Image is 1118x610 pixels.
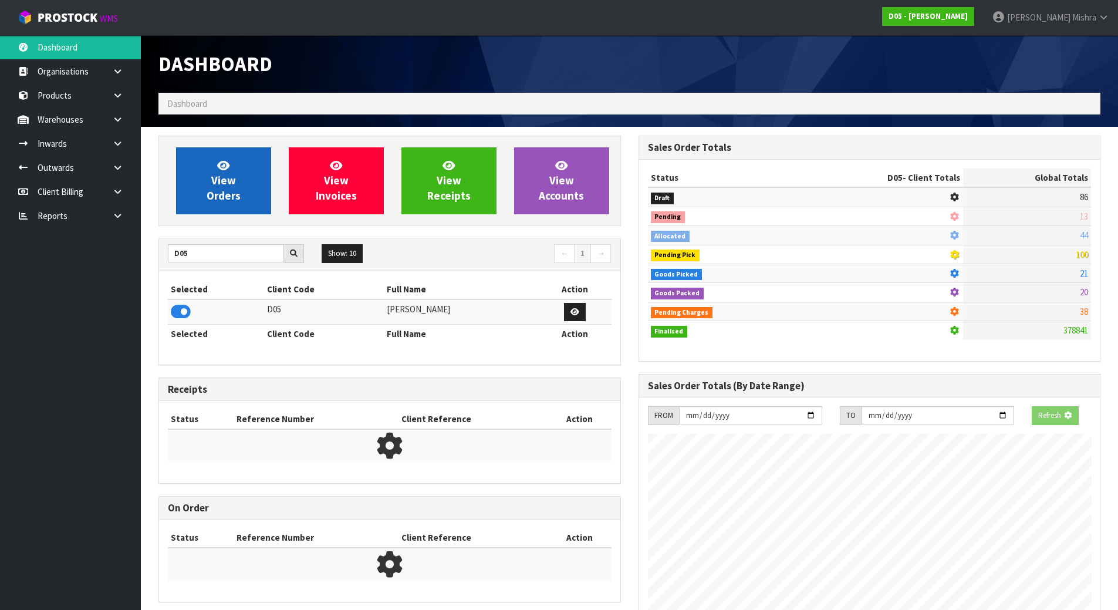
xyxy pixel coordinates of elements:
[889,11,968,21] strong: D05 - [PERSON_NAME]
[1080,306,1088,317] span: 38
[207,159,241,203] span: View Orders
[234,410,398,429] th: Reference Number
[234,528,398,547] th: Reference Number
[168,503,612,514] h3: On Order
[882,7,974,26] a: D05 - [PERSON_NAME]
[1072,12,1096,23] span: Mishra
[264,280,384,299] th: Client Code
[398,528,548,547] th: Client Reference
[1063,325,1088,336] span: 378841
[651,326,688,338] span: Finalised
[398,410,548,429] th: Client Reference
[1080,230,1088,241] span: 44
[398,244,612,265] nav: Page navigation
[264,325,384,343] th: Client Code
[168,244,284,262] input: Search clients
[316,159,357,203] span: View Invoices
[651,269,702,281] span: Goods Picked
[1007,12,1070,23] span: [PERSON_NAME]
[1076,249,1088,260] span: 100
[168,384,612,395] h3: Receipts
[158,51,272,76] span: Dashboard
[168,528,234,547] th: Status
[840,406,862,425] div: TO
[168,280,264,299] th: Selected
[651,288,704,299] span: Goods Packed
[887,172,903,183] span: D05
[289,147,384,214] a: ViewInvoices
[548,410,612,429] th: Action
[18,10,32,25] img: cube-alt.png
[651,193,674,204] span: Draft
[264,299,384,325] td: D05
[401,147,496,214] a: ViewReceipts
[100,13,118,24] small: WMS
[648,380,1092,392] h3: Sales Order Totals (By Date Range)
[548,528,612,547] th: Action
[1080,268,1088,279] span: 21
[514,147,609,214] a: ViewAccounts
[168,410,234,429] th: Status
[168,325,264,343] th: Selected
[322,244,363,263] button: Show: 10
[651,231,690,242] span: Allocated
[38,10,97,25] span: ProStock
[793,168,963,187] th: - Client Totals
[1032,406,1079,425] button: Refresh
[648,168,794,187] th: Status
[590,244,611,263] a: →
[651,250,700,261] span: Pending Pick
[384,299,539,325] td: [PERSON_NAME]
[539,280,611,299] th: Action
[554,244,575,263] a: ←
[1080,191,1088,203] span: 86
[539,159,584,203] span: View Accounts
[1080,211,1088,222] span: 13
[1080,287,1088,298] span: 20
[963,168,1091,187] th: Global Totals
[651,211,685,223] span: Pending
[167,98,207,109] span: Dashboard
[651,307,713,319] span: Pending Charges
[176,147,271,214] a: ViewOrders
[539,325,611,343] th: Action
[574,244,591,263] a: 1
[648,142,1092,153] h3: Sales Order Totals
[648,406,679,425] div: FROM
[384,325,539,343] th: Full Name
[427,159,471,203] span: View Receipts
[384,280,539,299] th: Full Name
